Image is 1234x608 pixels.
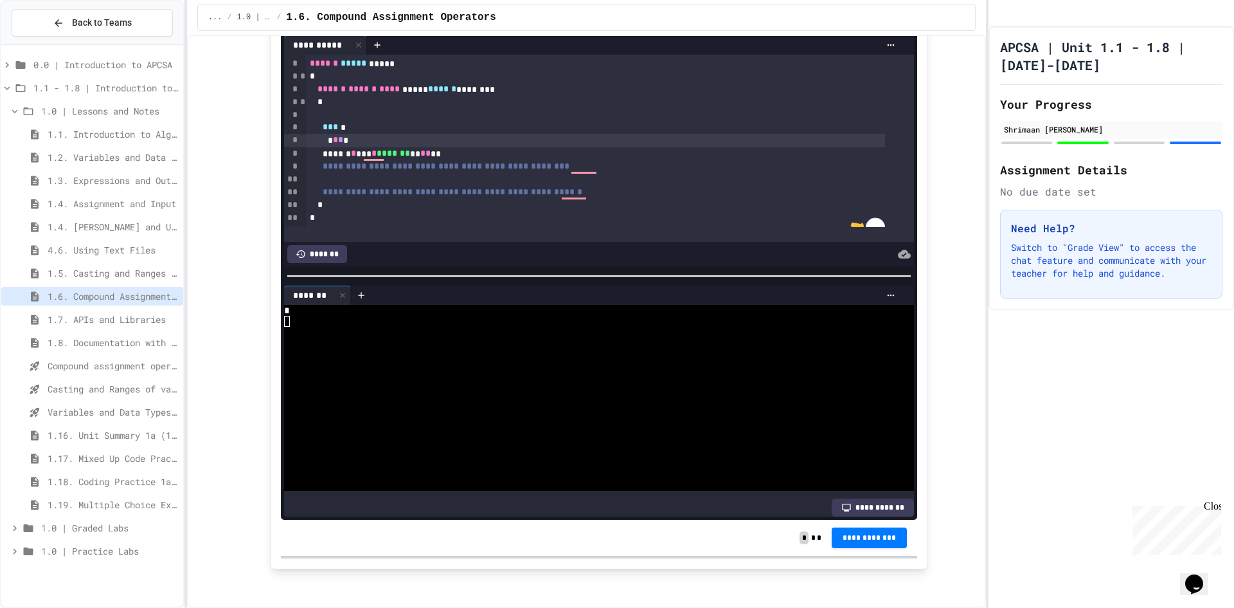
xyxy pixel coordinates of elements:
h2: Your Progress [1000,95,1222,113]
span: 4.6. Using Text Files [48,243,178,257]
p: Switch to "Grade View" to access the chat feature and communicate with your teacher for help and ... [1011,241,1212,280]
span: ... [208,12,222,23]
span: 1.0 | Graded Labs [41,521,178,535]
span: 1.1. Introduction to Algorithms, Programming, and Compilers [48,127,178,141]
span: 1.2. Variables and Data Types [48,151,178,164]
span: Variables and Data Types - Quiz [48,405,178,419]
span: 1.0 | Practice Labs [41,544,178,558]
span: 1.0 | Lessons and Notes [41,104,178,118]
span: 1.19. Multiple Choice Exercises for Unit 1a (1.1-1.6) [48,498,178,511]
h3: Need Help? [1011,221,1212,236]
span: 1.6. Compound Assignment Operators [48,290,178,303]
span: 1.16. Unit Summary 1a (1.1-1.6) [48,428,178,442]
span: 1.17. Mixed Up Code Practice 1.1-1.6 [48,452,178,465]
span: 1.3. Expressions and Output [New] [48,174,178,187]
span: / [227,12,231,23]
div: To enrich screen reader interactions, please activate Accessibility in Grammarly extension settings [306,55,895,239]
span: 1.0 | Lessons and Notes [237,12,272,23]
div: Chat with us now!Close [5,5,89,82]
span: Compound assignment operators - Quiz [48,359,178,373]
iframe: chat widget [1180,557,1221,595]
span: 1.4. [PERSON_NAME] and User Input [48,220,178,234]
iframe: chat widget [1127,501,1221,555]
span: 1.8. Documentation with Comments and Preconditions [48,336,178,349]
span: 1.5. Casting and Ranges of Values [48,266,178,280]
span: 1.6. Compound Assignment Operators [286,10,496,25]
span: / [276,12,281,23]
span: 1.1 - 1.8 | Introduction to Java [33,81,178,95]
span: 0.0 | Introduction to APCSA [33,58,178,71]
span: 1.4. Assignment and Input [48,197,178,210]
button: Back to Teams [12,9,173,37]
span: Back to Teams [72,16,132,30]
div: No due date set [1000,184,1222,199]
span: 1.18. Coding Practice 1a (1.1-1.6) [48,475,178,488]
h2: Assignment Details [1000,161,1222,179]
span: Casting and Ranges of variables - Quiz [48,382,178,396]
div: Shrimaan [PERSON_NAME] [1004,124,1219,135]
span: 1.7. APIs and Libraries [48,313,178,326]
h1: APCSA | Unit 1.1 - 1.8 | [DATE]-[DATE] [1000,38,1222,74]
